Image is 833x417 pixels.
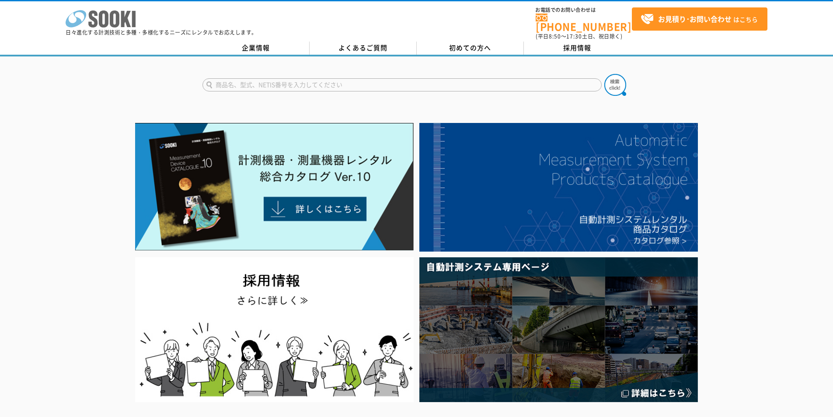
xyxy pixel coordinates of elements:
[632,7,767,31] a: お見積り･お問い合わせはこちら
[536,14,632,32] a: [PHONE_NUMBER]
[604,74,626,96] img: btn_search.png
[549,32,561,40] span: 8:50
[310,42,417,55] a: よくあるご質問
[419,257,698,402] img: 自動計測システム専用ページ
[419,123,698,252] img: 自動計測システムカタログ
[524,42,631,55] a: 採用情報
[449,43,491,53] span: 初めての方へ
[566,32,582,40] span: 17:30
[135,257,414,402] img: SOOKI recruit
[536,32,622,40] span: (平日 ～ 土日、祝日除く)
[202,42,310,55] a: 企業情報
[202,78,602,91] input: 商品名、型式、NETIS番号を入力してください
[641,13,758,26] span: はこちら
[658,14,732,24] strong: お見積り･お問い合わせ
[66,30,257,35] p: 日々進化する計測技術と多種・多様化するニーズにレンタルでお応えします。
[135,123,414,251] img: Catalog Ver10
[536,7,632,13] span: お電話でのお問い合わせは
[417,42,524,55] a: 初めての方へ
